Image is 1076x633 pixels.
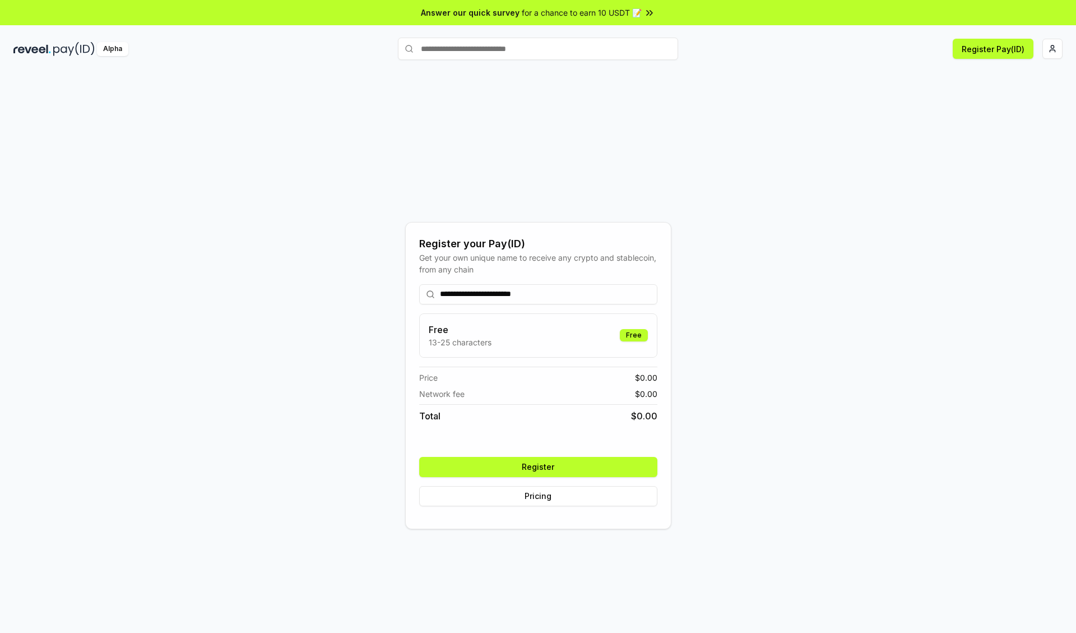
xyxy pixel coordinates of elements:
[419,372,438,384] span: Price
[419,486,657,506] button: Pricing
[419,409,440,423] span: Total
[620,329,648,341] div: Free
[429,323,491,336] h3: Free
[522,7,642,19] span: for a chance to earn 10 USDT 📝
[53,42,95,56] img: pay_id
[421,7,520,19] span: Answer our quick survey
[419,457,657,477] button: Register
[419,252,657,275] div: Get your own unique name to receive any crypto and stablecoin, from any chain
[953,39,1033,59] button: Register Pay(ID)
[635,372,657,384] span: $ 0.00
[631,409,657,423] span: $ 0.00
[97,42,128,56] div: Alpha
[429,336,491,348] p: 13-25 characters
[419,236,657,252] div: Register your Pay(ID)
[13,42,51,56] img: reveel_dark
[419,388,465,400] span: Network fee
[635,388,657,400] span: $ 0.00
